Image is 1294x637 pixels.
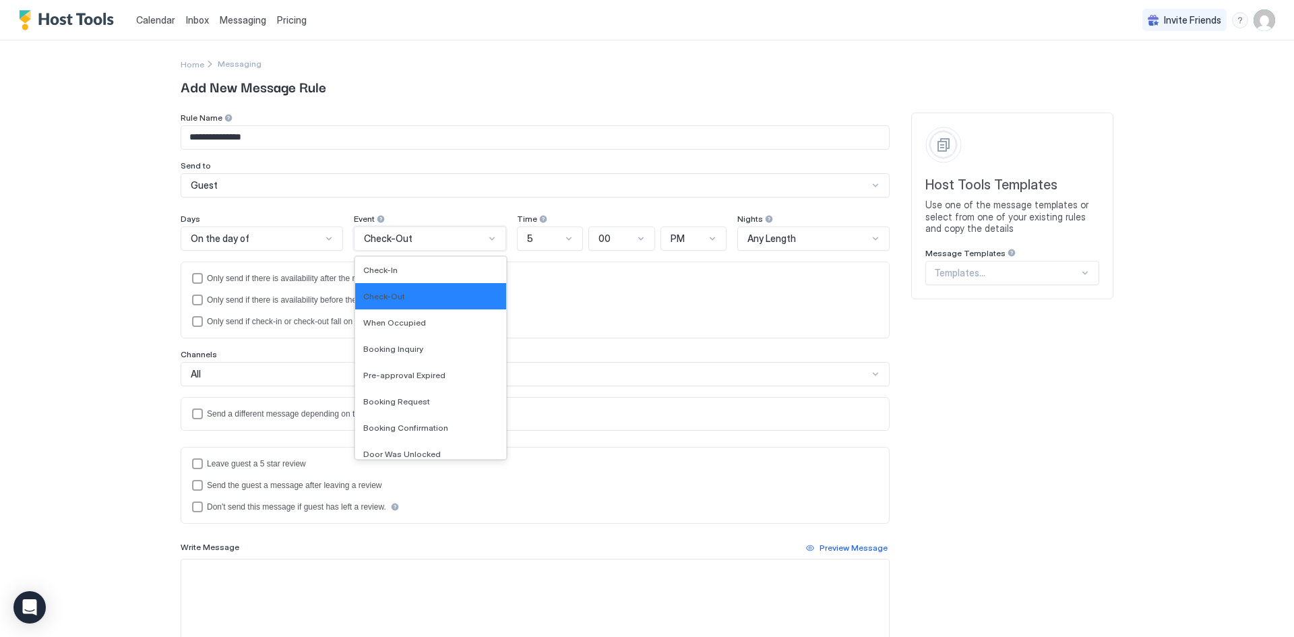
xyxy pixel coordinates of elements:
[191,179,218,191] span: Guest
[192,295,878,305] div: beforeReservation
[671,233,685,245] span: PM
[354,214,375,224] span: Event
[192,502,878,512] div: disableMessageAfterReview
[1254,9,1275,31] div: User profile
[186,14,209,26] span: Inbox
[181,57,204,71] a: Home
[220,13,266,27] a: Messaging
[191,233,249,245] span: On the day of
[181,542,239,552] span: Write Message
[192,458,878,469] div: reviewEnabled
[363,396,430,406] span: Booking Request
[207,409,462,419] div: Send a different message depending on the guest's preferred language
[925,177,1099,193] span: Host Tools Templates
[207,502,386,512] div: Don't send this message if guest has left a review.
[517,214,537,224] span: Time
[820,542,888,554] div: Preview Message
[747,233,796,245] span: Any Length
[192,273,878,284] div: afterReservation
[181,76,1113,96] span: Add New Message Rule
[737,214,763,224] span: Nights
[13,591,46,624] div: Open Intercom Messenger
[207,274,392,283] div: Only send if there is availability after the reservation
[363,344,423,354] span: Booking Inquiry
[925,199,1099,235] span: Use one of the message templates or select from one of your existing rules and copy the details
[363,370,445,380] span: Pre-approval Expired
[363,449,441,459] span: Door Was Unlocked
[220,14,266,26] span: Messaging
[277,14,307,26] span: Pricing
[207,459,306,468] div: Leave guest a 5 star review
[186,13,209,27] a: Inbox
[218,59,261,69] span: Messaging
[598,233,611,245] span: 00
[191,368,201,380] span: All
[207,295,399,305] div: Only send if there is availability before the reservation
[181,113,222,123] span: Rule Name
[181,126,889,149] input: Input Field
[1232,12,1248,28] div: menu
[207,317,448,326] div: Only send if check-in or check-out fall on selected days of the week
[181,160,211,171] span: Send to
[181,214,200,224] span: Days
[364,233,412,245] span: Check-Out
[192,408,878,419] div: languagesEnabled
[207,481,382,490] div: Send the guest a message after leaving a review
[192,316,878,327] div: isLimited
[218,59,261,69] div: Breadcrumb
[363,317,426,328] span: When Occupied
[181,349,217,359] span: Channels
[363,291,405,301] span: Check-Out
[181,59,204,69] span: Home
[181,57,204,71] div: Breadcrumb
[363,423,448,433] span: Booking Confirmation
[363,265,398,275] span: Check-In
[527,233,533,245] span: 5
[1164,14,1221,26] span: Invite Friends
[19,10,120,30] a: Host Tools Logo
[136,13,175,27] a: Calendar
[804,540,890,556] button: Preview Message
[925,248,1006,258] span: Message Templates
[192,480,878,491] div: sendMessageAfterLeavingReview
[136,14,175,26] span: Calendar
